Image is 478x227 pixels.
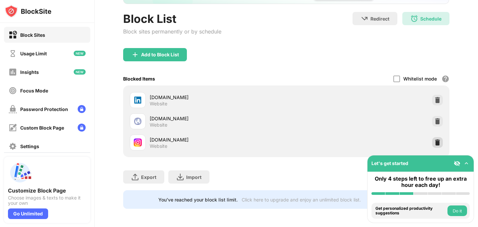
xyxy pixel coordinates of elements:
div: Only 4 steps left to free up an extra hour each day! [371,176,470,188]
img: new-icon.svg [74,69,86,75]
button: Do it [447,205,467,216]
div: Get personalized productivity suggestions [375,206,446,216]
div: Choose images & texts to make it your own [8,195,86,206]
div: [DOMAIN_NAME] [150,136,286,143]
div: Block List [123,12,221,26]
img: favicons [134,96,142,104]
div: Click here to upgrade and enjoy an unlimited block list. [242,197,361,202]
div: Website [150,101,167,107]
img: insights-off.svg [9,68,17,76]
div: Block sites permanently or by schedule [123,28,221,35]
div: Schedule [420,16,441,22]
div: Redirect [370,16,389,22]
div: Import [186,174,201,180]
img: omni-setup-toggle.svg [463,160,470,167]
img: new-icon.svg [74,51,86,56]
div: Go Unlimited [8,208,48,219]
div: Website [150,122,167,128]
div: You’ve reached your block list limit. [158,197,238,202]
div: Customize Block Page [8,187,86,194]
div: Export [141,174,156,180]
div: Let's get started [371,160,408,166]
img: logo-blocksite.svg [5,5,51,18]
div: [DOMAIN_NAME] [150,94,286,101]
img: lock-menu.svg [78,105,86,113]
img: favicons [134,139,142,146]
img: lock-menu.svg [78,124,86,132]
img: block-on.svg [9,31,17,39]
div: Settings [20,143,39,149]
div: Insights [20,69,39,75]
div: Whitelist mode [403,76,437,82]
div: Password Protection [20,106,68,112]
div: [DOMAIN_NAME] [150,115,286,122]
div: Add to Block List [141,52,179,57]
img: customize-block-page-off.svg [9,124,17,132]
div: Website [150,143,167,149]
div: Blocked Items [123,76,155,82]
img: focus-off.svg [9,86,17,95]
div: Custom Block Page [20,125,64,131]
img: push-custom-page.svg [8,161,32,185]
div: Focus Mode [20,88,48,93]
img: time-usage-off.svg [9,49,17,58]
div: Block Sites [20,32,45,38]
img: settings-off.svg [9,142,17,150]
img: eye-not-visible.svg [454,160,460,167]
div: Usage Limit [20,51,47,56]
img: favicons [134,117,142,125]
img: password-protection-off.svg [9,105,17,113]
